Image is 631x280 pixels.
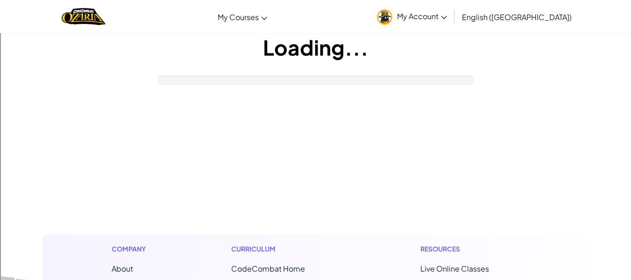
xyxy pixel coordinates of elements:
span: English ([GEOGRAPHIC_DATA]) [462,12,572,22]
span: My Courses [218,12,259,22]
a: My Courses [213,4,272,29]
img: Home [62,7,105,26]
img: avatar [377,9,392,25]
a: Ozaria by CodeCombat logo [62,7,105,26]
a: English ([GEOGRAPHIC_DATA]) [457,4,576,29]
a: My Account [372,2,452,31]
span: My Account [397,11,447,21]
